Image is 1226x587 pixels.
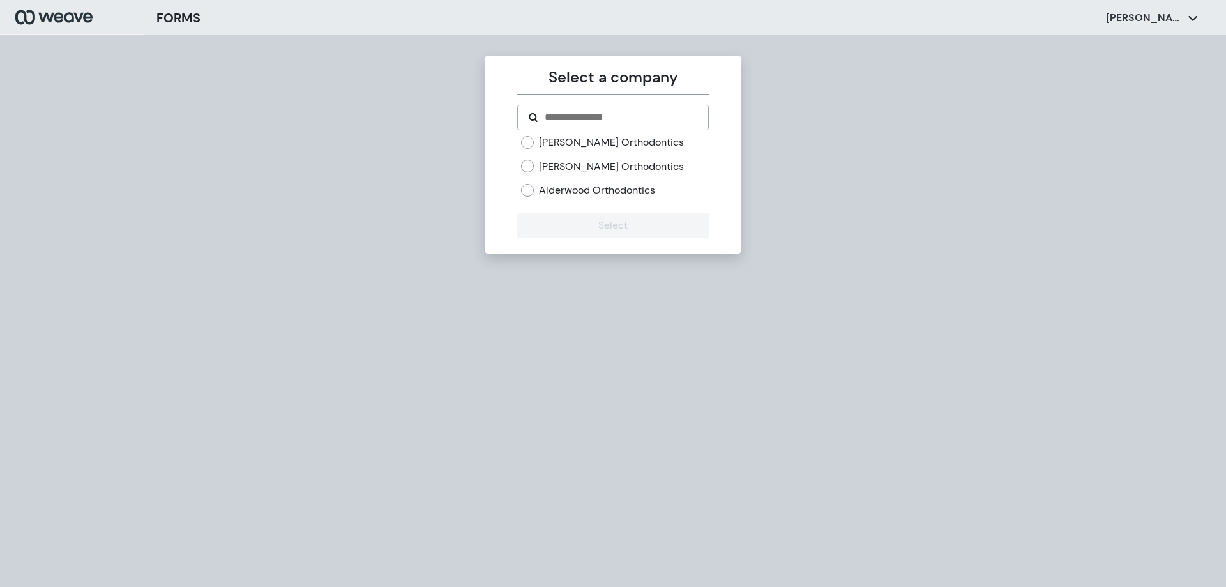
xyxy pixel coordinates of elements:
button: Select [517,213,708,238]
label: Alderwood Orthodontics [539,183,655,197]
label: [PERSON_NAME] Orthodontics [539,135,684,149]
label: [PERSON_NAME] Orthodontics [539,160,684,174]
p: Select a company [517,66,708,89]
h3: FORMS [156,8,201,27]
p: [PERSON_NAME] [1106,11,1183,25]
input: Search [543,110,697,125]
